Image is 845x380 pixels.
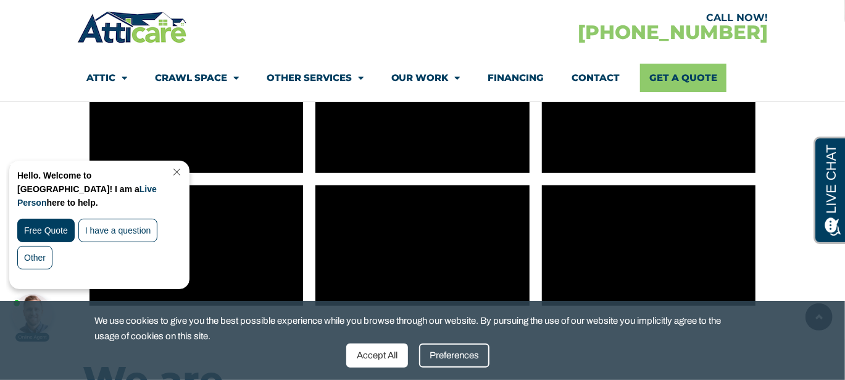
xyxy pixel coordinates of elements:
a: Other Services [267,64,364,92]
a: Attic [86,64,127,92]
div: Online Agent [9,175,44,184]
iframe: YouTube video player [542,53,756,173]
div: CALL NOW! [423,13,768,23]
iframe: YouTube video player [315,53,530,173]
font: Live Person [11,27,151,50]
div: Accept All [346,344,408,368]
a: Crawl Space [155,64,239,92]
a: Our Work [391,64,460,92]
div: Free Quote [11,61,69,85]
iframe: Chat Invitation [6,158,204,343]
span: Opens a chat window [30,10,99,25]
iframe: YouTube video player [542,185,756,306]
a: Close Chat [161,10,178,19]
a: Financing [488,64,544,92]
span: We use cookies to give you the best possible experience while you browse through our website. By ... [94,313,741,344]
div: Other [11,88,46,112]
div: I have a question [72,61,152,85]
div: Preferences [419,344,489,368]
a: Contact [572,64,620,92]
iframe: YouTube video player [315,185,530,306]
iframe: Brooks Testimonial | crawl space vapor barrier cleaning and insulation | Atticare [89,53,304,173]
nav: Menu [86,64,759,92]
a: Get A Quote [640,64,726,92]
b: Hello. Welcome to [GEOGRAPHIC_DATA]! I am a here to help. [11,13,151,50]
